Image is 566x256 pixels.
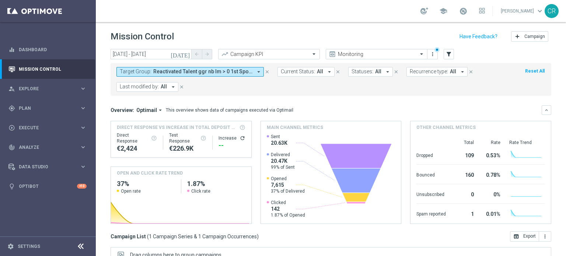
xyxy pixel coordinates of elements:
[271,212,305,218] span: 1.87% of Opened
[439,7,447,15] span: school
[375,69,381,75] span: All
[116,67,264,77] button: Target Group: Reactivated Talent ggr nb lm > 0 1st Sport lm arrow_drop_down
[281,69,315,75] span: Current Status:
[77,184,87,189] div: +10
[416,207,446,219] div: Spam reported
[80,163,87,170] i: keyboard_arrow_right
[510,231,539,242] button: open_in_browser Export
[271,134,287,140] span: Sent
[271,206,305,212] span: 142
[19,40,87,59] a: Dashboard
[169,144,206,153] div: €226,897
[450,69,456,75] span: All
[147,233,149,240] span: (
[192,49,202,59] button: arrow_back
[153,69,252,75] span: Churn 0-12M Talent ggr nb tra 0 e 500 1st Sport lftime Reactivated Talent ggr nb lm > 0 1st Sport lm
[429,50,436,59] button: more_vert
[326,49,427,59] ng-select: Monitoring
[80,144,87,151] i: keyboard_arrow_right
[257,233,259,240] span: )
[18,244,40,249] a: Settings
[460,34,497,39] input: Have Feedback?
[8,183,15,190] i: lightbulb
[136,107,157,113] span: Optimail
[384,69,391,75] i: arrow_drop_down
[121,188,141,194] span: Open rate
[352,69,373,75] span: Statuses:
[513,234,519,239] i: open_in_browser
[7,243,14,250] i: settings
[80,105,87,112] i: keyboard_arrow_right
[277,67,335,77] button: Current Status: All arrow_drop_down
[8,105,87,111] div: gps_fixed Plan keyboard_arrow_right
[271,140,287,146] span: 20.63K
[19,87,80,91] span: Explore
[416,124,476,131] h4: Other channel metrics
[221,50,228,58] i: trending_up
[509,140,545,145] div: Rate Trend
[483,140,500,145] div: Rate
[134,107,166,113] button: Optimail arrow_drop_down
[483,207,500,219] div: 0.01%
[524,67,545,75] button: Reset All
[510,233,551,239] multiple-options-button: Export to CSV
[19,176,77,196] a: Optibot
[8,86,87,92] button: person_search Explore keyboard_arrow_right
[111,107,134,113] h3: Overview:
[117,144,157,153] div: €2,424
[117,124,237,131] span: Direct Response VS Increase In Total Deposit Amount
[271,176,305,182] span: Opened
[545,4,559,18] div: CR
[329,50,336,58] i: preview
[8,46,15,53] i: equalizer
[8,144,15,151] i: track_changes
[536,7,544,15] span: keyboard_arrow_down
[202,49,212,59] button: arrow_forward
[19,126,80,130] span: Execute
[111,31,174,42] h1: Mission Control
[430,51,436,57] i: more_vert
[170,49,192,60] button: [DATE]
[264,68,270,76] button: close
[80,85,87,92] i: keyboard_arrow_right
[500,6,545,17] a: [PERSON_NAME]keyboard_arrow_down
[410,69,448,75] span: Recurrence type:
[8,183,87,189] button: lightbulb Optibot +10
[116,82,178,92] button: Last modified by: All arrow_drop_down
[335,68,341,76] button: close
[511,31,548,42] button: add Campaign
[394,69,399,74] i: close
[416,149,446,161] div: Dropped
[444,49,454,59] button: filter_alt
[271,152,295,158] span: Delivered
[205,52,210,57] i: arrow_forward
[8,144,87,150] div: track_changes Analyze keyboard_arrow_right
[455,168,474,180] div: 160
[8,125,87,131] div: play_circle_outline Execute keyboard_arrow_right
[219,135,245,141] div: Increase
[157,107,164,113] i: arrow_drop_down
[468,69,474,74] i: close
[19,145,80,150] span: Analyze
[8,47,87,53] button: equalizer Dashboard
[19,59,87,79] a: Mission Control
[455,188,474,200] div: 0
[219,141,245,150] div: --
[19,106,80,111] span: Plan
[8,164,80,170] div: Data Studio
[8,85,80,92] div: Explore
[483,168,500,180] div: 0.78%
[111,233,259,240] h3: Campaign List
[271,188,305,194] span: 37% of Delivered
[240,135,245,141] button: refresh
[459,69,466,75] i: arrow_drop_down
[169,132,206,144] div: Test Response
[514,34,520,39] i: add
[483,188,500,200] div: 0%
[179,84,184,90] i: close
[267,124,323,131] h4: Main channel metrics
[117,179,175,188] h2: 37%
[120,84,159,90] span: Last modified by:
